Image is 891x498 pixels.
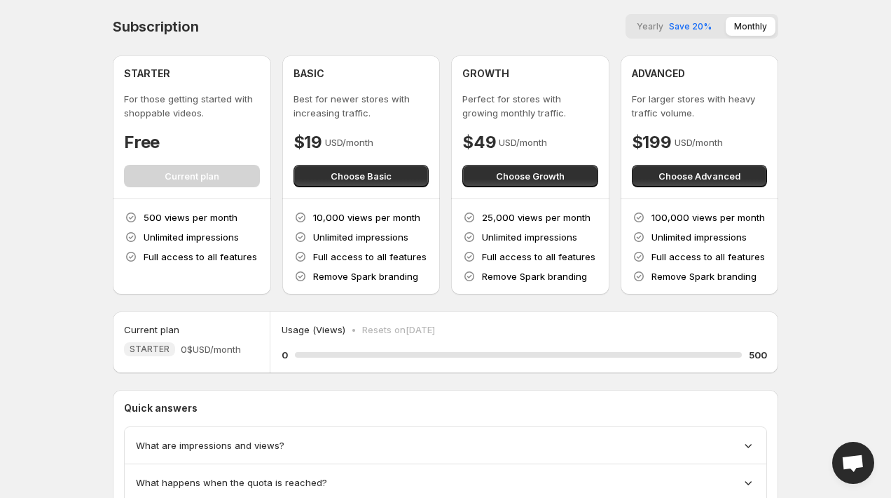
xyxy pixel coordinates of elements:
p: Full access to all features [313,250,427,264]
h4: ADVANCED [632,67,685,81]
p: Unlimited impressions [313,230,408,244]
span: Choose Advanced [658,169,740,183]
p: USD/month [325,135,373,149]
p: 500 views per month [144,210,237,224]
span: Save 20% [669,21,712,32]
p: • [351,323,357,337]
h4: BASIC [293,67,324,81]
button: Choose Basic [293,165,429,187]
span: What are impressions and views? [136,438,284,452]
p: Full access to all features [482,250,595,264]
span: Yearly [637,21,663,32]
p: Unlimited impressions [651,230,747,244]
p: For larger stores with heavy traffic volume. [632,92,768,120]
span: Choose Basic [331,169,392,183]
p: Usage (Views) [282,323,345,337]
span: Choose Growth [496,169,565,183]
p: USD/month [675,135,723,149]
button: YearlySave 20% [628,17,720,36]
button: Choose Advanced [632,165,768,187]
p: 10,000 views per month [313,210,420,224]
h4: $49 [462,131,496,154]
p: Remove Spark branding [313,269,418,283]
p: 100,000 views per month [651,210,765,224]
p: Best for newer stores with increasing traffic. [293,92,429,120]
p: Unlimited impressions [144,230,239,244]
h4: STARTER [124,67,170,81]
span: 0$ USD/month [181,342,241,356]
h4: $19 [293,131,322,154]
span: STARTER [130,344,170,355]
h4: Subscription [113,18,199,35]
p: Remove Spark branding [482,269,587,283]
p: Full access to all features [144,250,257,264]
h4: GROWTH [462,67,509,81]
h5: 500 [749,348,767,362]
p: Quick answers [124,401,767,415]
button: Monthly [726,17,775,36]
p: Remove Spark branding [651,269,757,283]
p: 25,000 views per month [482,210,590,224]
a: Open chat [832,442,874,484]
h4: $199 [632,131,672,154]
p: Unlimited impressions [482,230,577,244]
p: For those getting started with shoppable videos. [124,92,260,120]
p: Resets on [DATE] [362,323,435,337]
p: Perfect for stores with growing monthly traffic. [462,92,598,120]
span: What happens when the quota is reached? [136,476,327,490]
button: Choose Growth [462,165,598,187]
h5: Current plan [124,323,179,337]
h4: Free [124,131,160,154]
p: USD/month [499,135,547,149]
p: Full access to all features [651,250,765,264]
h5: 0 [282,348,288,362]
